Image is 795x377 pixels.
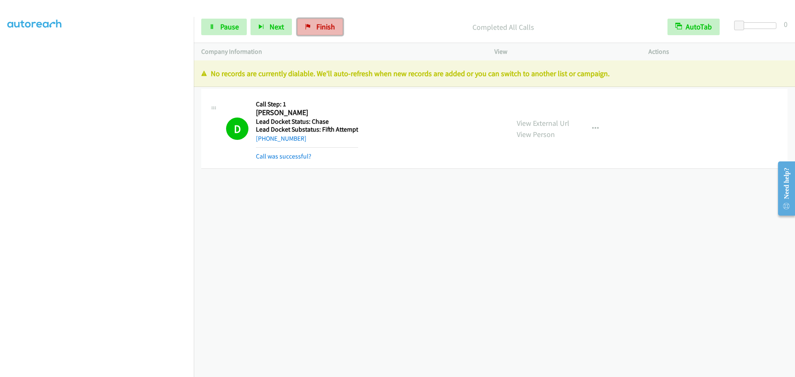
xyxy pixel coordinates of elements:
span: Finish [316,22,335,31]
span: Next [270,22,284,31]
h5: Lead Docket Status: Chase [256,118,358,126]
p: Completed All Calls [354,22,653,33]
iframe: Resource Center [771,156,795,221]
a: View Person [517,130,555,139]
p: Actions [648,47,788,57]
div: Delay between calls (in seconds) [738,22,776,29]
span: Pause [220,22,239,31]
button: AutoTab [667,19,720,35]
h5: Lead Docket Substatus: Fifth Attempt [256,125,358,134]
a: View External Url [517,118,569,128]
a: Call was successful? [256,152,311,160]
a: [PHONE_NUMBER] [256,134,306,142]
p: No records are currently dialable. We'll auto-refresh when new records are added or you can switc... [201,68,788,79]
h5: Call Step: 1 [256,100,358,108]
div: 0 [784,19,788,30]
p: View [494,47,634,57]
h2: [PERSON_NAME] [256,108,356,118]
a: Pause [201,19,247,35]
button: Next [251,19,292,35]
a: Finish [297,19,343,35]
h1: D [226,118,248,140]
p: Company Information [201,47,479,57]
